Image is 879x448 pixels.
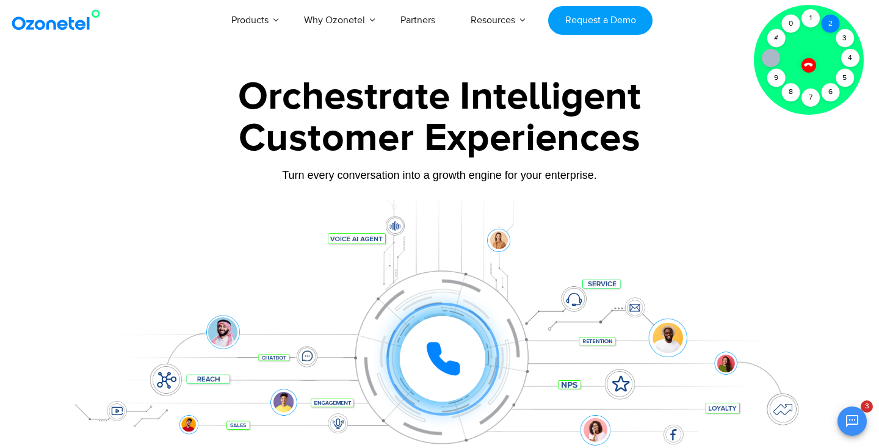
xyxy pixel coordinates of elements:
[861,400,873,413] span: 3
[821,83,839,101] div: 6
[548,6,653,35] a: Request a Demo
[58,168,821,182] div: Turn every conversation into a growth engine for your enterprise.
[781,83,800,101] div: 8
[767,29,785,48] div: #
[58,109,821,168] div: Customer Experiences
[781,15,800,33] div: 0
[801,89,820,107] div: 7
[767,69,785,87] div: 9
[821,15,839,33] div: 2
[836,29,854,48] div: 3
[836,69,854,87] div: 5
[837,406,867,436] button: Open chat
[801,9,820,27] div: 1
[58,78,821,117] div: Orchestrate Intelligent
[841,49,859,67] div: 4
